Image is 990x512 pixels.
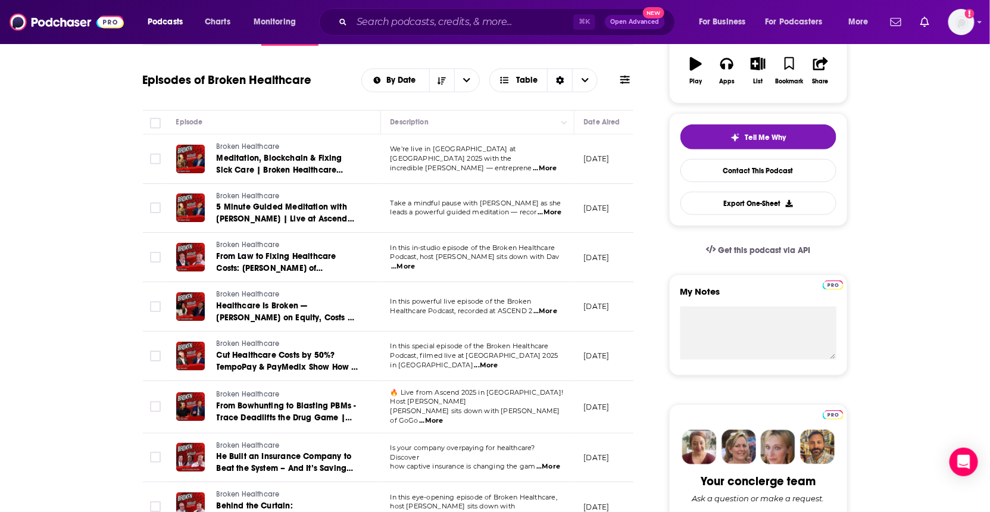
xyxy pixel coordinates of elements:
[800,430,835,464] img: Jon Profile
[584,301,610,311] p: [DATE]
[419,416,443,426] span: ...More
[701,474,816,489] div: Your concierge team
[680,49,711,92] button: Play
[217,490,280,498] span: Broken Healthcare
[680,159,836,182] a: Contact This Podcast
[217,301,354,346] span: Healthcare Is Broken — [PERSON_NAME] on Equity, Costs & Real Change | Broken Healthcare Podcast #69
[150,452,161,463] span: Toggle select row
[217,401,357,435] span: From Bowhunting to Blasting PBMs - Trace Deadlifts the Drug Game | Broken Healthcare Podcast #67
[680,124,836,149] button: tell me why sparkleTell Me Why
[217,290,280,298] span: Broken Healthcare
[217,289,360,300] a: Broken Healthcare
[217,240,360,251] a: Broken Healthcare
[217,451,360,474] a: He Built an Insurance Company to Beat the System – And It’s Saving Employers Millions | Broken He...
[584,452,610,463] p: [DATE]
[391,252,560,261] span: Podcast, host [PERSON_NAME] sits down with Dav
[719,78,735,85] div: Apps
[150,301,161,312] span: Toggle select row
[391,262,415,271] span: ...More
[823,280,844,290] img: Podchaser Pro
[584,154,610,164] p: [DATE]
[217,241,280,249] span: Broken Healthcare
[454,69,479,92] button: open menu
[823,408,844,420] a: Pro website
[217,441,280,449] span: Broken Healthcare
[10,11,124,33] img: Podchaser - Follow, Share and Rate Podcasts
[775,78,803,85] div: Bookmark
[758,13,840,32] button: open menu
[386,76,420,85] span: By Date
[217,349,360,373] a: Cut Healthcare Costs by 50%? TempoPay & PayMedix Show How | Broken Healthcare Podcast #68
[916,12,934,32] a: Show notifications dropdown
[150,202,161,213] span: Toggle select row
[682,430,717,464] img: Sydney Profile
[391,444,535,461] span: Is your company overpaying for healthcare? Discover
[584,115,620,129] div: Date Aired
[643,7,664,18] span: New
[217,153,343,187] span: Meditation, Blockchain & Fixing Sick Care | Broken Healthcare Podcast #72
[391,145,516,163] span: We’re live in [GEOGRAPHIC_DATA] at [GEOGRAPHIC_DATA] 2025 with the
[361,68,480,92] h2: Choose List sort
[557,115,571,130] button: Column Actions
[848,14,869,30] span: More
[745,133,786,142] span: Tell Me Why
[217,142,280,151] span: Broken Healthcare
[205,14,230,30] span: Charts
[217,300,360,324] a: Healthcare Is Broken — [PERSON_NAME] on Equity, Costs & Real Change | Broken Healthcare Podcast #69
[429,69,454,92] button: Sort Direction
[217,192,280,200] span: Broken Healthcare
[813,78,829,85] div: Share
[217,390,280,398] span: Broken Healthcare
[805,49,836,92] button: Share
[391,208,537,216] span: leads a powerful guided meditation — recor
[217,441,360,451] a: Broken Healthcare
[217,251,360,274] a: From Law to Fixing Healthcare Costs: [PERSON_NAME] of [PERSON_NAME] Benefits | Broken Healthcare ...
[536,462,560,472] span: ...More
[217,339,280,348] span: Broken Healthcare
[610,19,660,25] span: Open Advanced
[391,407,560,424] span: [PERSON_NAME] sits down with [PERSON_NAME] of GoGo
[584,203,610,213] p: [DATE]
[143,73,312,88] h1: Episodes of Broken Healthcare
[217,339,360,349] a: Broken Healthcare
[948,9,975,35] img: User Profile
[362,76,429,85] button: open menu
[245,13,311,32] button: open menu
[391,243,555,252] span: In this in-studio episode of the Broken Healthcare
[391,164,532,172] span: incredible [PERSON_NAME] — entreprene
[573,14,595,30] span: ⌘ K
[150,401,161,412] span: Toggle select row
[176,115,203,129] div: Episode
[605,15,665,29] button: Open AdvancedNew
[391,115,429,129] div: Description
[217,191,360,202] a: Broken Healthcare
[197,13,238,32] a: Charts
[139,13,198,32] button: open menu
[730,133,740,142] img: tell me why sparkle
[489,68,598,92] h2: Choose View
[217,142,360,152] a: Broken Healthcare
[148,14,183,30] span: Podcasts
[217,152,360,176] a: Meditation, Blockchain & Fixing Sick Care | Broken Healthcare Podcast #72
[766,14,823,30] span: For Podcasters
[391,199,561,207] span: Take a mindful pause with [PERSON_NAME] as she
[391,307,533,315] span: Healthcare Podcast, recorded at ASCEND 2
[217,400,360,424] a: From Bowhunting to Blasting PBMs - Trace Deadlifts the Drug Game | Broken Healthcare Podcast #67
[330,8,686,36] div: Search podcasts, credits, & more...
[533,307,557,316] span: ...More
[584,402,610,412] p: [DATE]
[722,430,756,464] img: Barbara Profile
[217,389,360,400] a: Broken Healthcare
[150,351,161,361] span: Toggle select row
[547,69,572,92] div: Sort Direction
[391,297,532,305] span: In this powerful live episode of the Broken
[950,448,978,476] div: Open Intercom Messenger
[689,78,702,85] div: Play
[217,350,358,384] span: Cut Healthcare Costs by 50%? TempoPay & PayMedix Show How | Broken Healthcare Podcast #68
[474,361,498,370] span: ...More
[699,14,746,30] span: For Business
[217,451,354,497] span: He Built an Insurance Company to Beat the System – And It’s Saving Employers Millions | Broken He...
[391,388,564,406] span: 🔥 Live from Ascend 2025 in [GEOGRAPHIC_DATA]! Host [PERSON_NAME]
[680,192,836,215] button: Export One-Sheet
